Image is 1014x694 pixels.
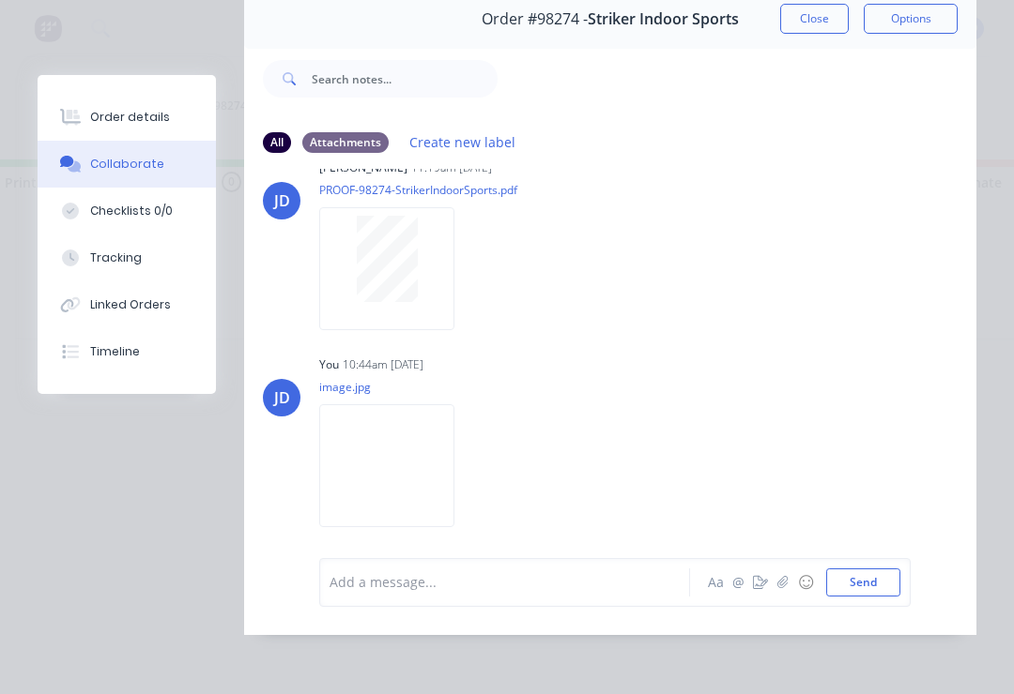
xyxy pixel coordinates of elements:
button: Close [780,4,849,34]
div: 10:44am [DATE] [343,356,423,373]
button: Linked Orders [38,281,216,328]
div: Tracking [90,249,142,266]
button: ☺ [794,571,817,594]
button: @ [727,571,749,594]
div: JD [274,386,290,409]
button: Checklists 0/0 [38,188,216,234]
button: Send [826,568,900,596]
div: Collaborate [90,156,164,173]
div: JD [274,189,290,212]
div: Timeline [90,343,140,360]
p: PROOF-98274-StrikerIndoorSports.pdf [319,182,517,198]
button: Collaborate [38,141,216,188]
div: Checklists 0/0 [90,203,173,219]
input: Search notes... [312,60,498,98]
button: Timeline [38,328,216,375]
button: Create new label [400,129,526,155]
button: Options [864,4,958,34]
div: Attachments [302,132,389,153]
div: Order details [90,109,170,126]
div: All [263,132,291,153]
div: Linked Orders [90,296,171,313]
p: image.jpg [319,379,473,395]
span: Striker Indoor Sports [588,10,739,28]
span: Order #98274 - [482,10,588,28]
button: Order details [38,94,216,141]
button: Aa [704,571,727,594]
button: Tracking [38,234,216,281]
div: You [319,356,339,373]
